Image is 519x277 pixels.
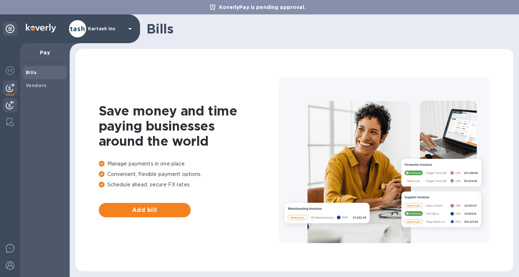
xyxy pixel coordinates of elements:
div: Unpin categories [3,22,17,36]
p: Manage payments in one place. [99,160,278,168]
span: Add bill [105,206,185,214]
b: Vendors [26,83,47,88]
p: KoverlyPay is pending approval. [216,4,309,11]
h1: Bills [147,21,508,36]
img: Logo [26,24,56,32]
b: Bills [26,70,37,75]
p: Convenient, flexible payment options. [99,171,278,178]
button: Add bill [99,203,191,217]
p: Pay [26,49,64,56]
img: Foreign exchange [6,66,14,75]
p: Schedule ahead, secure FX rates. [99,181,278,189]
p: Kartash Inc [88,26,124,31]
h1: Save money and time paying businesses around the world [99,103,278,149]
